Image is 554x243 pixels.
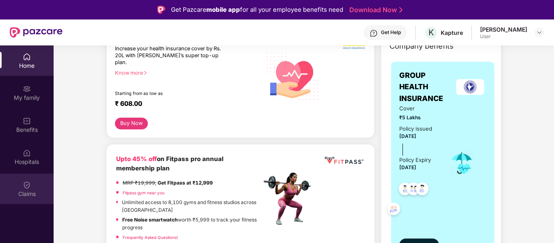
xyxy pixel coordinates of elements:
b: Upto 45% off [116,155,157,163]
div: [PERSON_NAME] [480,26,527,33]
a: Download Now [349,6,400,14]
img: icon [449,150,475,176]
button: Buy Now [115,118,148,129]
div: Policy issued [399,125,432,133]
img: svg+xml;base64,PHN2ZyBpZD0iSG9zcGl0YWxzIiB4bWxucz0iaHR0cDovL3d3dy53My5vcmcvMjAwMC9zdmciIHdpZHRoPS... [23,149,31,157]
b: on Fitpass pro annual membership plan [116,155,223,172]
span: Company benefits [390,41,454,52]
div: Starting from as low as [115,91,227,97]
strong: Free Noise smartwatch [122,217,178,223]
img: New Pazcare Logo [10,27,63,38]
span: GROUP HEALTH INSURANCE [399,70,454,104]
span: [DATE] [399,133,416,139]
span: [DATE] [399,164,416,170]
p: Unlimited access to 8,100 gyms and fitness studios across [GEOGRAPHIC_DATA] [122,198,261,214]
img: Stroke [399,6,403,14]
img: insurerLogo [456,79,484,95]
span: right [143,71,147,75]
div: Get Help [381,29,401,36]
img: svg+xml;base64,PHN2ZyB4bWxucz0iaHR0cDovL3d3dy53My5vcmcvMjAwMC9zdmciIHdpZHRoPSI0OC45NDMiIGhlaWdodD... [384,200,404,220]
img: fpp.png [261,170,318,227]
img: svg+xml;base64,PHN2ZyBpZD0iSGVscC0zMngzMiIgeG1sbnM9Imh0dHA6Ly93d3cudzMub3JnLzIwMDAvc3ZnIiB3aWR0aD... [370,29,378,37]
div: Policy Expiry [399,156,431,164]
img: svg+xml;base64,PHN2ZyB4bWxucz0iaHR0cDovL3d3dy53My5vcmcvMjAwMC9zdmciIHdpZHRoPSI0OC45NDMiIGhlaWdodD... [412,180,432,200]
strong: Get Fitpass at ₹12,999 [158,180,213,186]
img: svg+xml;base64,PHN2ZyBpZD0iRHJvcGRvd24tMzJ4MzIiIHhtbG5zPSJodHRwOi8vd3d3LnczLm9yZy8yMDAwL3N2ZyIgd2... [536,29,543,36]
img: svg+xml;base64,PHN2ZyBpZD0iQmVuZWZpdHMiIHhtbG5zPSJodHRwOi8vd3d3LnczLm9yZy8yMDAwL3N2ZyIgd2lkdGg9Ij... [23,117,31,125]
img: svg+xml;base64,PHN2ZyB3aWR0aD0iMjAiIGhlaWdodD0iMjAiIHZpZXdCb3g9IjAgMCAyMCAyMCIgZmlsbD0ibm9uZSIgeG... [23,85,31,93]
img: fppp.png [323,154,365,167]
del: MRP ₹19,999, [123,180,156,186]
img: svg+xml;base64,PHN2ZyBpZD0iQ2xhaW0iIHhtbG5zPSJodHRwOi8vd3d3LnczLm9yZy8yMDAwL3N2ZyIgd2lkdGg9IjIwIi... [23,181,31,189]
span: ₹5 Lakhs [399,114,437,121]
span: K [428,28,434,37]
img: svg+xml;base64,PHN2ZyB4bWxucz0iaHR0cDovL3d3dy53My5vcmcvMjAwMC9zdmciIHdpZHRoPSI0OC45MTUiIGhlaWdodD... [404,180,424,200]
img: svg+xml;base64,PHN2ZyB4bWxucz0iaHR0cDovL3d3dy53My5vcmcvMjAwMC9zdmciIHhtbG5zOnhsaW5rPSJodHRwOi8vd3... [262,44,325,108]
strong: mobile app [206,6,240,13]
div: ₹ 608.00 [115,100,253,110]
img: svg+xml;base64,PHN2ZyB4bWxucz0iaHR0cDovL3d3dy53My5vcmcvMjAwMC9zdmciIHdpZHRoPSI0OC45NDMiIGhlaWdodD... [395,180,415,200]
span: Cover [399,104,437,113]
div: Get Pazcare for all your employee benefits need [171,5,343,15]
div: User [480,33,527,40]
div: Know more [115,70,257,75]
a: Frequently Asked Questions! [123,235,178,240]
a: Fitpass gym near you [123,190,164,195]
div: Increase your health insurance cover by Rs. 20L with [PERSON_NAME]’s super top-up plan. [115,45,226,66]
p: worth ₹5,999 to track your fitness progress [122,216,261,231]
div: Kapture [441,29,463,37]
img: svg+xml;base64,PHN2ZyBpZD0iSG9tZSIgeG1sbnM9Imh0dHA6Ly93d3cudzMub3JnLzIwMDAvc3ZnIiB3aWR0aD0iMjAiIG... [23,53,31,61]
img: Logo [157,6,165,14]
